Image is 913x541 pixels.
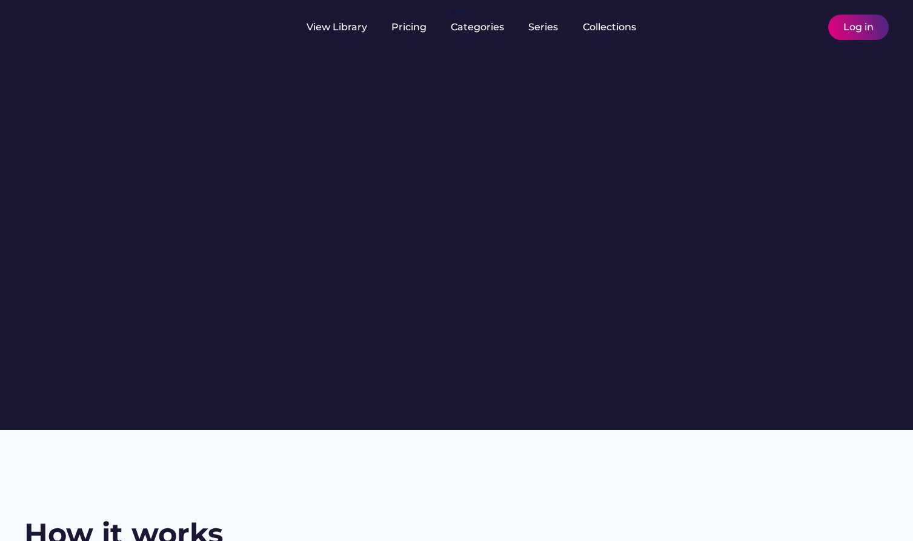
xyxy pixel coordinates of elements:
div: Collections [583,21,636,34]
div: Series [528,21,559,34]
div: Log in [843,21,874,34]
div: Pricing [391,21,427,34]
div: fvck [451,6,466,18]
img: yH5BAEAAAAALAAAAAABAAEAAAIBRAA7 [781,20,795,35]
img: yH5BAEAAAAALAAAAAABAAEAAAIBRAA7 [24,13,120,38]
img: yH5BAEAAAAALAAAAAABAAEAAAIBRAA7 [802,20,816,35]
div: Categories [451,21,504,34]
div: View Library [307,21,367,34]
img: yH5BAEAAAAALAAAAAABAAEAAAIBRAA7 [139,20,154,35]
